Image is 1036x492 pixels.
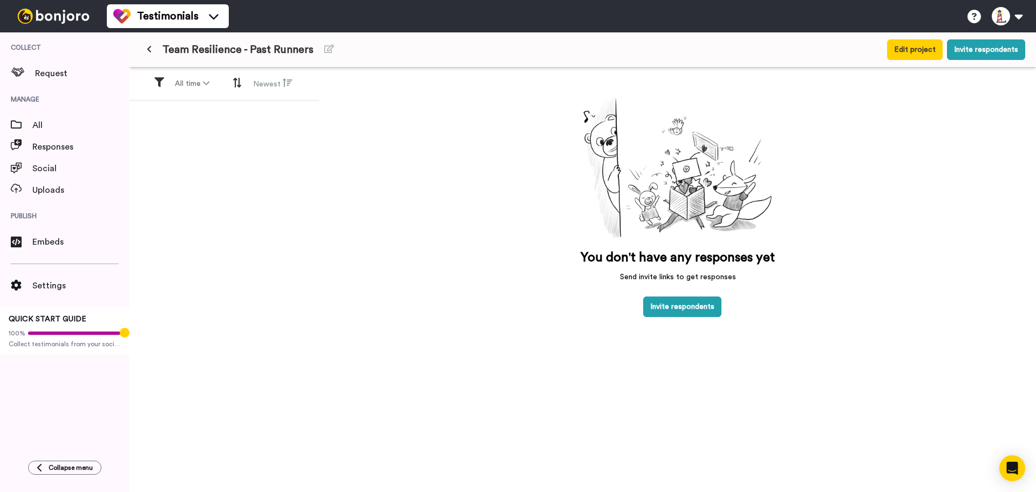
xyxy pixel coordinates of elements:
span: Responses [32,140,129,153]
img: bj-logo-header-white.svg [13,9,94,24]
button: Invite respondents [947,39,1025,60]
p: Send invite links to get responses [581,272,775,282]
div: Open Intercom Messenger [999,455,1025,481]
span: Request [35,67,129,80]
span: Social [32,162,129,175]
span: Uploads [32,184,129,197]
span: QUICK START GUIDE [9,315,86,323]
div: Tooltip anchor [120,328,129,338]
button: All time [168,74,216,93]
span: Embeds [32,235,129,248]
button: Collapse menu [28,461,101,475]
span: Collapse menu [49,463,93,472]
span: Collect testimonials from your socials [9,340,121,348]
button: Invite respondents [643,296,721,317]
span: Testimonials [137,9,199,24]
button: Newest [247,73,299,94]
button: Edit project [887,39,943,60]
span: 100% [9,329,25,338]
p: You don't have any responses yet [581,249,775,266]
img: tm-color.svg [113,8,131,25]
span: All [32,119,129,132]
img: joro-surprise.png [574,89,781,245]
span: Settings [32,279,129,292]
span: Team Resilience - Past Runners [162,42,313,57]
